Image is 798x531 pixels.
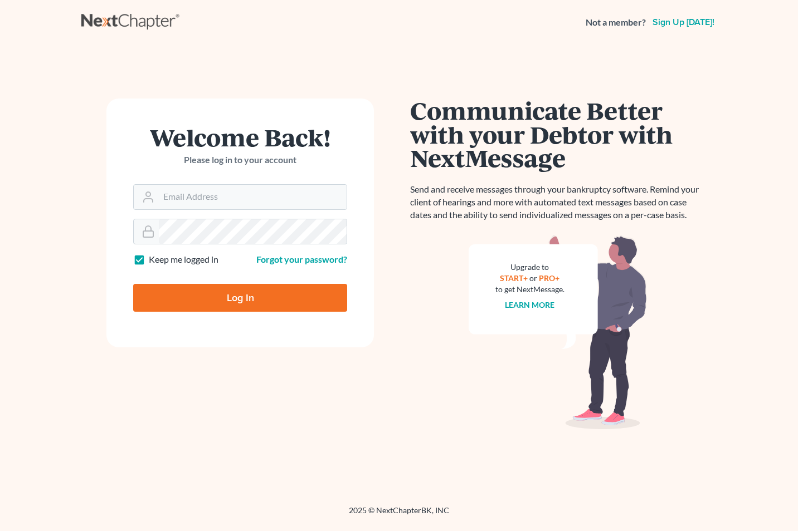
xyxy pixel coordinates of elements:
label: Keep me logged in [149,253,218,266]
p: Send and receive messages through your bankruptcy software. Remind your client of hearings and mo... [410,183,705,222]
input: Log In [133,284,347,312]
a: PRO+ [539,273,560,283]
div: 2025 © NextChapterBK, INC [81,505,717,525]
img: nextmessage_bg-59042aed3d76b12b5cd301f8e5b87938c9018125f34e5fa2b7a6b67550977c72.svg [469,235,647,430]
a: Learn more [505,300,555,309]
a: Sign up [DATE]! [650,18,717,27]
h1: Welcome Back! [133,125,347,149]
strong: Not a member? [586,16,646,29]
h1: Communicate Better with your Debtor with NextMessage [410,99,705,170]
div: Upgrade to [495,262,565,273]
div: to get NextMessage. [495,284,565,295]
span: or [530,273,538,283]
input: Email Address [159,185,347,209]
p: Please log in to your account [133,154,347,166]
a: START+ [500,273,528,283]
a: Forgot your password? [256,254,347,264]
